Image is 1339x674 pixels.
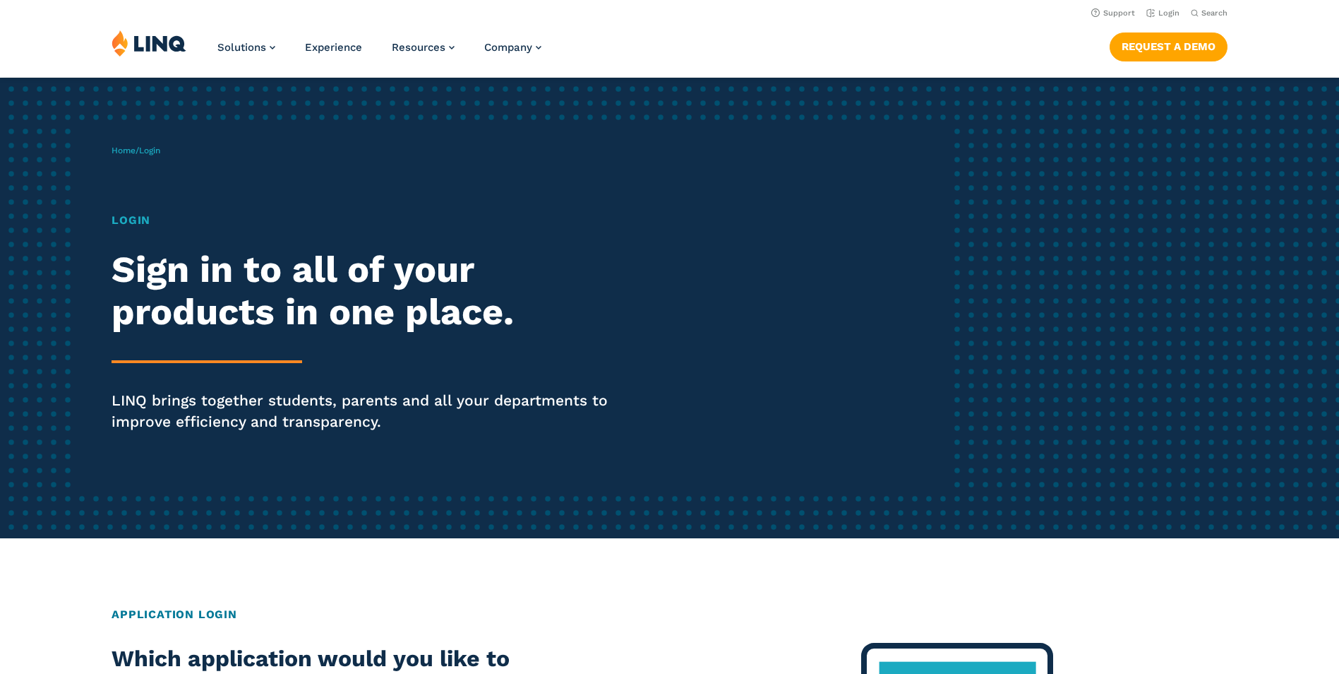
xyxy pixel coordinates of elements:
nav: Button Navigation [1110,30,1227,61]
h2: Sign in to all of your products in one place. [112,249,628,333]
span: Resources [392,41,445,54]
img: LINQ | K‑12 Software [112,30,186,57]
a: Login [1146,8,1179,18]
span: Login [139,146,160,155]
span: / [112,146,160,155]
p: LINQ brings together students, parents and all your departments to improve efficiency and transpa... [112,390,628,432]
a: Home [112,146,136,155]
span: Search [1201,8,1227,18]
a: Request a Demo [1110,32,1227,61]
a: Support [1091,8,1135,18]
a: Company [484,41,541,54]
h2: Application Login [112,606,1227,623]
a: Experience [305,41,362,54]
nav: Primary Navigation [217,30,541,76]
a: Resources [392,41,455,54]
span: Solutions [217,41,266,54]
h1: Login [112,212,628,229]
a: Solutions [217,41,275,54]
span: Company [484,41,532,54]
button: Open Search Bar [1191,8,1227,18]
